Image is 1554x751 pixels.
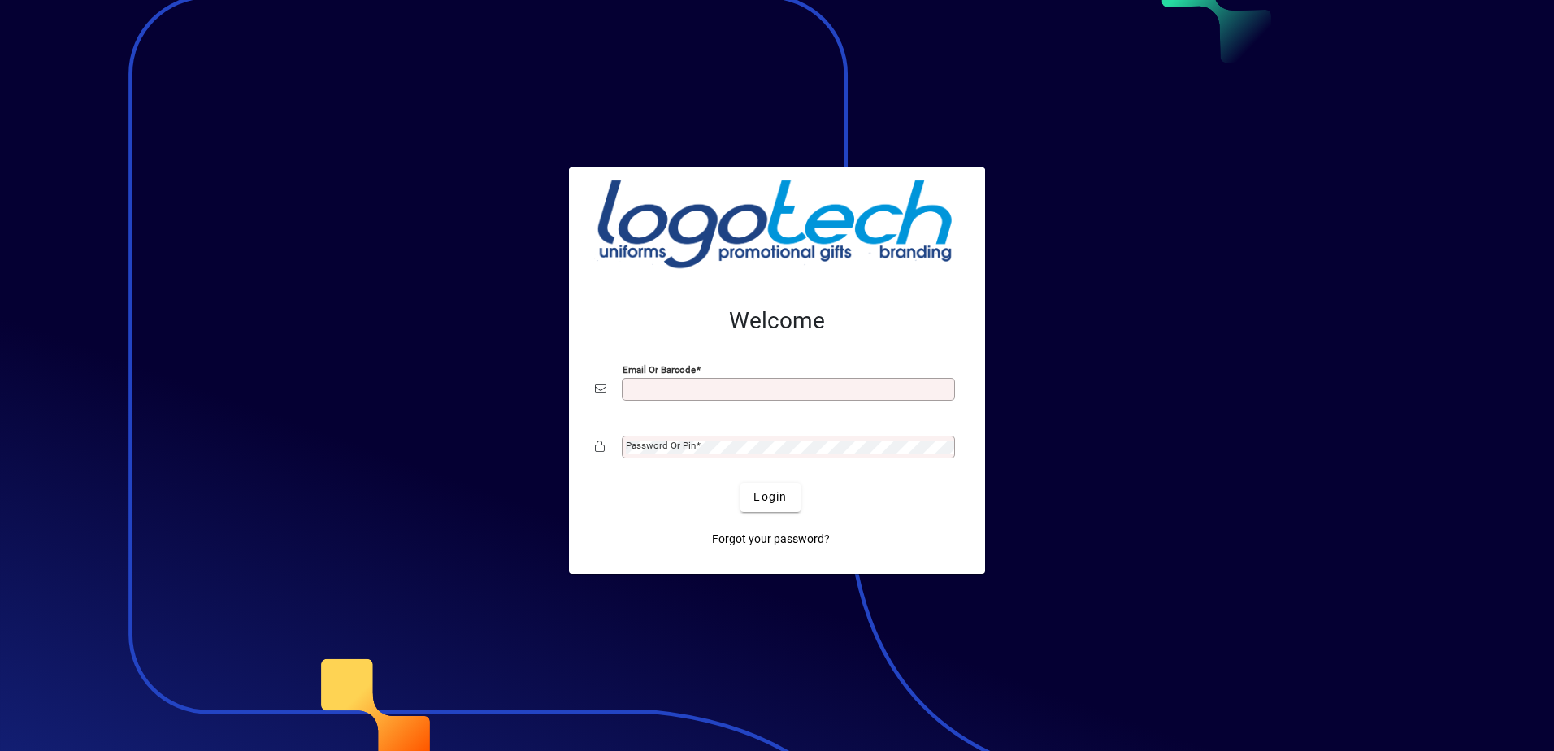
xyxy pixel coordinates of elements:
[626,440,696,451] mat-label: Password or Pin
[595,307,959,335] h2: Welcome
[705,525,836,554] a: Forgot your password?
[623,363,696,375] mat-label: Email or Barcode
[712,531,830,548] span: Forgot your password?
[753,488,787,506] span: Login
[740,483,800,512] button: Login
